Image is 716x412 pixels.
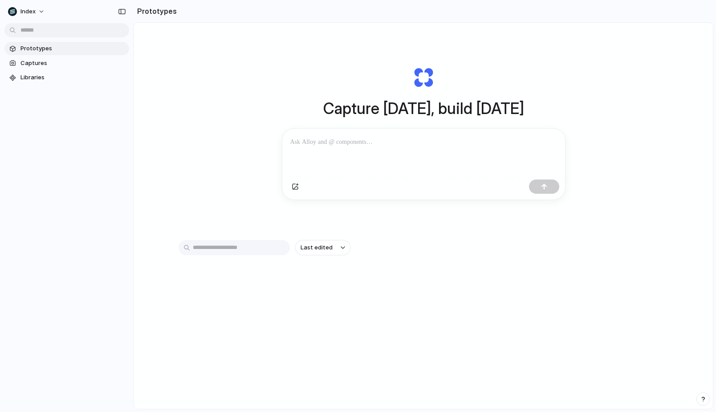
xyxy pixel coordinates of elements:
h2: Prototypes [134,6,177,16]
button: Index [4,4,49,19]
a: Prototypes [4,42,129,55]
h1: Capture [DATE], build [DATE] [323,97,524,120]
a: Libraries [4,71,129,84]
span: Index [20,7,36,16]
span: Libraries [20,73,126,82]
a: Captures [4,57,129,70]
span: Prototypes [20,44,126,53]
span: Last edited [301,243,333,252]
button: Last edited [295,240,350,255]
span: Captures [20,59,126,68]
